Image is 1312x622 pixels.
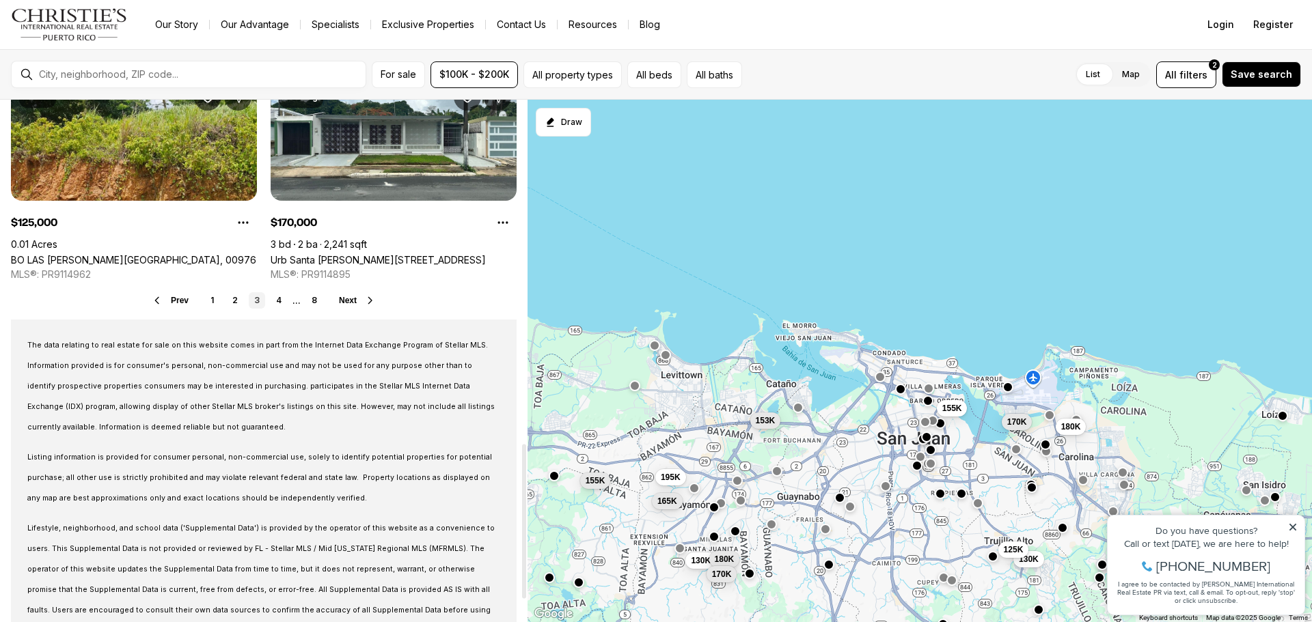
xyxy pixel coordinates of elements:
span: Prev [171,296,189,305]
button: Property options [230,209,257,236]
span: 155K [586,475,605,486]
span: 165K [657,496,677,507]
button: 165K [652,493,683,509]
span: 170K [712,569,732,580]
button: Property options [489,209,517,236]
button: Prev [152,295,189,306]
a: 3 [249,292,265,309]
span: 170K [1007,416,1027,427]
button: Next [339,295,376,306]
button: 155K [580,472,611,489]
button: 125K [998,541,1029,558]
a: 2 [227,292,243,309]
span: Register [1253,19,1293,30]
span: 153K [756,415,776,426]
li: ... [292,296,301,306]
a: 8 [306,292,323,309]
button: 153K [750,412,781,429]
span: $100K - $200K [439,69,509,80]
a: Our Advantage [210,15,300,34]
img: logo [11,8,128,41]
label: List [1075,62,1111,87]
a: 1 [205,292,221,309]
span: 125K [1004,544,1024,555]
span: 180K [715,554,735,565]
span: Login [1207,19,1234,30]
button: 170K [1002,414,1033,430]
button: 180K [1056,419,1086,435]
span: filters [1179,68,1207,82]
button: 180K [709,551,740,567]
a: Urb Santa Juanita PEDREIRA ST #WC-14, BAYAMON PR, 00956 [271,254,486,266]
nav: Pagination [205,292,323,309]
a: Resources [558,15,628,34]
label: Map [1111,62,1151,87]
span: Next [339,296,357,305]
button: $100K - $200K [430,61,518,88]
span: 155K [942,403,962,414]
button: Save search [1222,61,1301,87]
button: Register [1245,11,1301,38]
button: All property types [523,61,622,88]
span: Listing information is provided for consumer personal, non-commercial use, solely to identify pot... [27,453,492,503]
button: 130K [685,552,716,569]
button: Start drawing [536,108,591,137]
span: All [1165,68,1177,82]
button: 155K [937,400,968,416]
span: I agree to be contacted by [PERSON_NAME] International Real Estate PR via text, call & email. To ... [17,84,195,110]
span: 180K [1061,421,1081,432]
span: [PHONE_NUMBER] [56,64,170,78]
button: 170K [707,566,737,582]
a: Exclusive Properties [371,15,485,34]
button: All beds [627,61,681,88]
button: 195K [655,469,686,485]
a: Our Story [144,15,209,34]
button: All baths [687,61,742,88]
a: BO LAS CUEVAS, TRUJILLO ALTO PR, 00976 [11,254,256,266]
span: 2 [1212,59,1217,70]
button: 130K [1013,551,1044,567]
button: Contact Us [486,15,557,34]
div: Call or text [DATE], we are here to help! [14,44,197,53]
span: 130K [691,555,711,566]
span: 130K [1019,554,1039,565]
span: For sale [381,69,416,80]
div: Do you have questions? [14,31,197,40]
span: The data relating to real estate for sale on this website comes in part from the Internet Data Ex... [27,341,495,432]
button: Allfilters2 [1156,61,1216,88]
span: Save search [1231,69,1292,80]
a: Blog [629,15,671,34]
a: Specialists [301,15,370,34]
a: 4 [271,292,287,309]
span: 195K [661,472,681,483]
button: For sale [372,61,425,88]
button: Login [1199,11,1242,38]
